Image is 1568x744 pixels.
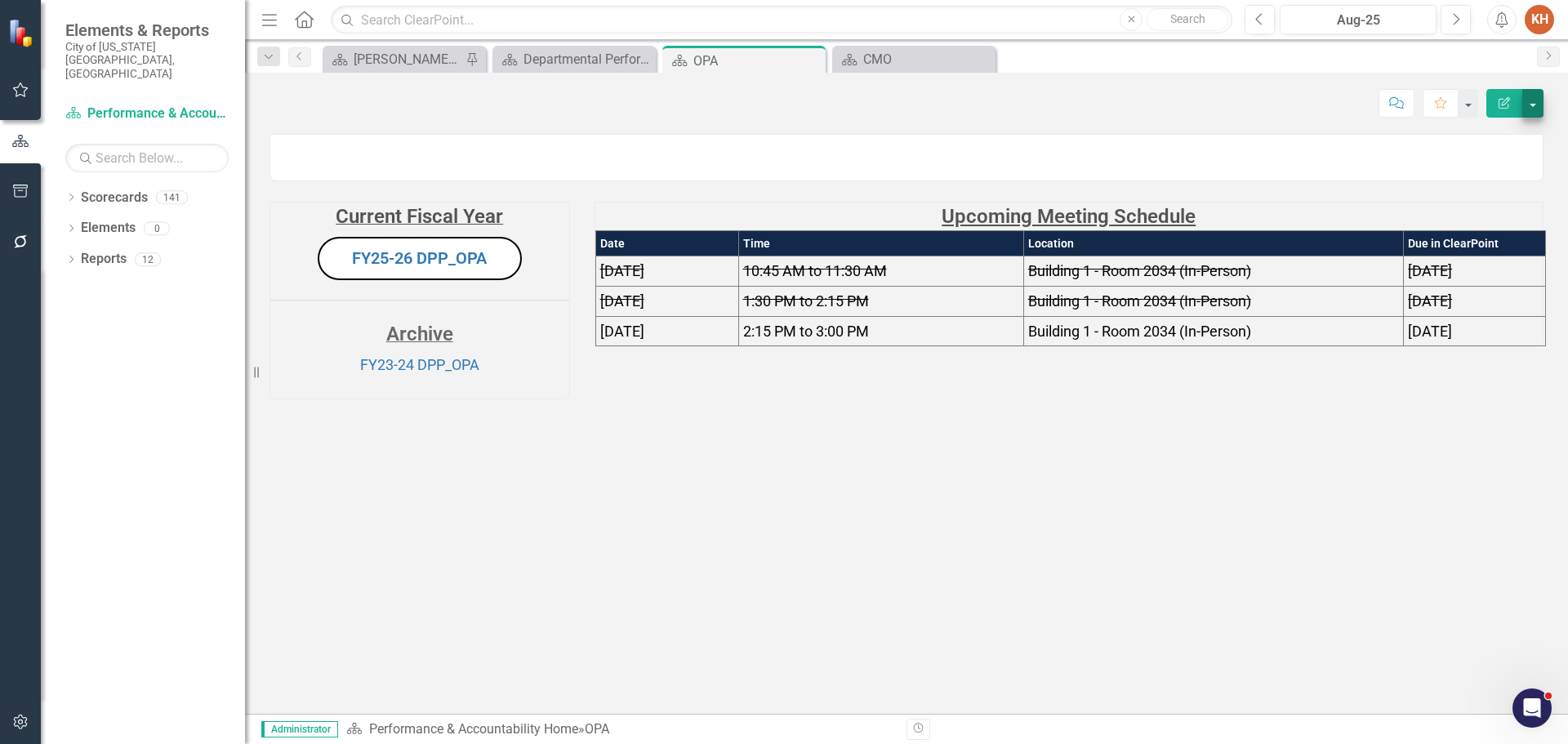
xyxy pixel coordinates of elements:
span: [DATE] [1408,292,1452,310]
a: Performance & Accountability Home [65,105,229,123]
span: 10:45 AM to 11:30 AM [743,262,887,279]
div: [PERSON_NAME]'s Home [354,49,461,69]
span: [DATE] [600,262,644,279]
span: 1:30 PM to 2:15 PM [743,292,869,310]
a: Performance & Accountability Home [369,721,578,737]
div: CMO [863,49,991,69]
a: CMO [836,49,991,69]
span: Time [743,237,770,250]
div: OPA [693,51,822,71]
strong: Date [600,237,625,250]
a: Reports [81,250,127,269]
input: Search Below... [65,144,229,172]
a: Scorecards [81,189,148,207]
small: City of [US_STATE][GEOGRAPHIC_DATA], [GEOGRAPHIC_DATA] [65,40,229,80]
span: Administrator [261,721,338,737]
span: Building 1 - Room 2034 (In-Person) [1028,262,1251,279]
span: Location [1028,237,1074,250]
div: 0 [144,221,170,235]
a: Elements [81,219,136,238]
button: KH [1525,5,1554,34]
input: Search ClearPoint... [331,6,1232,34]
iframe: Intercom live chat [1512,688,1552,728]
div: Aug-25 [1285,11,1431,30]
div: Departmental Performance Plans - 3 Columns [523,49,652,69]
span: [DATE] [1408,323,1452,340]
button: Search [1147,8,1228,31]
div: 12 [135,252,161,266]
span: [DATE] [1408,262,1452,279]
div: » [346,720,894,739]
strong: Upcoming Meeting Schedule [942,205,1196,228]
a: FY23-24 DPP_OPA [360,356,479,373]
span: Building 1 - Room 2034 (In-Person) [1028,292,1251,310]
span: Search [1170,12,1205,25]
div: 141 [156,190,188,204]
div: OPA [585,721,609,737]
button: Aug-25 [1280,5,1437,34]
span: 2:15 PM to 3:00 PM [743,323,869,340]
span: [DATE] [600,323,644,340]
button: FY25-26 DPP_OPA [318,237,522,280]
strong: Current Fiscal Year [336,205,503,228]
a: [PERSON_NAME]'s Home [327,49,461,69]
span: [DATE] [600,292,644,310]
span: Due in ClearPoint [1408,237,1499,250]
a: FY25-26 DPP_OPA [352,248,487,268]
span: Building 1 - Room 2034 (In-Person) [1028,323,1251,340]
img: ClearPoint Strategy [8,19,37,47]
a: Departmental Performance Plans - 3 Columns [497,49,652,69]
strong: Archive [386,323,453,345]
span: Elements & Reports [65,20,229,40]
